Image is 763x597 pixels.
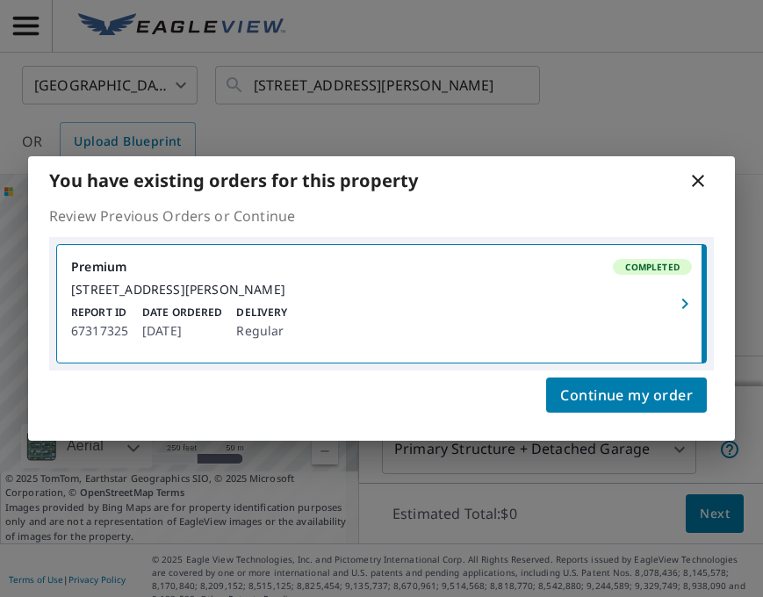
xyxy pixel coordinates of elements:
p: Date Ordered [142,305,222,320]
p: [DATE] [142,320,222,342]
a: PremiumCompleted[STREET_ADDRESS][PERSON_NAME]Report ID67317325Date Ordered[DATE]DeliveryRegular [57,245,706,363]
p: Regular [236,320,287,342]
div: Premium [71,259,692,275]
p: Report ID [71,305,128,320]
span: Continue my order [560,383,693,407]
p: Review Previous Orders or Continue [49,205,714,227]
span: Completed [615,261,690,273]
div: [STREET_ADDRESS][PERSON_NAME] [71,282,692,298]
p: Delivery [236,305,287,320]
p: 67317325 [71,320,128,342]
button: Continue my order [546,378,707,413]
b: You have existing orders for this property [49,169,418,192]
